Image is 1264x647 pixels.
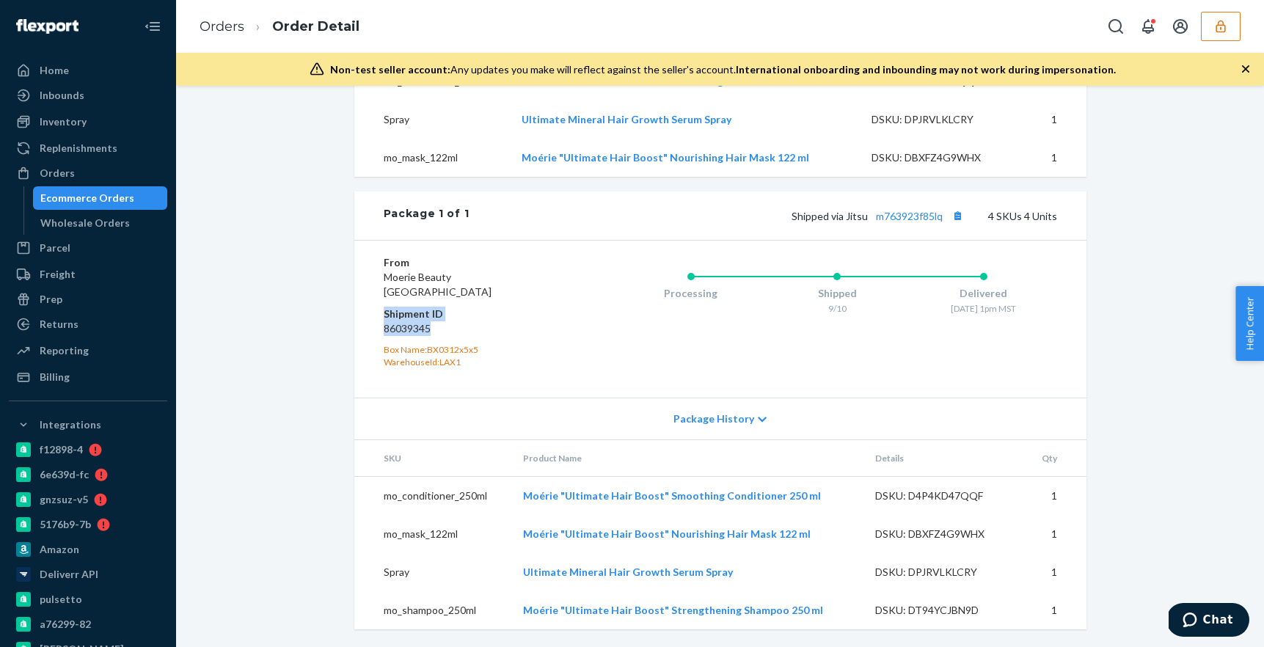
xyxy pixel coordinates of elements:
[9,59,167,82] a: Home
[40,417,101,432] div: Integrations
[9,365,167,389] a: Billing
[40,343,89,358] div: Reporting
[1166,12,1195,41] button: Open account menu
[40,292,62,307] div: Prep
[9,136,167,160] a: Replenishments
[1025,553,1086,591] td: 1
[9,563,167,586] a: Deliverr API
[9,438,167,461] a: f12898-4
[522,113,731,125] a: Ultimate Mineral Hair Growth Serum Spray
[384,255,559,270] dt: From
[384,307,559,321] dt: Shipment ID
[330,63,450,76] span: Non-test seller account:
[523,489,821,502] a: Moérie "Ultimate Hair Boost" Smoothing Conditioner 250 ml
[9,236,167,260] a: Parcel
[384,206,470,225] div: Package 1 of 1
[384,343,559,356] div: Box Name: BX0312x5x5
[40,442,83,457] div: f12898-4
[188,5,371,48] ol: breadcrumbs
[40,141,117,156] div: Replenishments
[9,463,167,486] a: 6e639d-fc
[272,18,359,34] a: Order Detail
[875,603,1013,618] div: DSKU: DT94YCJBN9D
[40,114,87,129] div: Inventory
[910,286,1057,301] div: Delivered
[1021,100,1086,139] td: 1
[764,302,910,315] div: 9/10
[872,112,1009,127] div: DSKU: DPJRVLKLCRY
[9,84,167,107] a: Inbounds
[9,413,167,436] button: Integrations
[673,412,754,426] span: Package History
[200,18,244,34] a: Orders
[469,206,1056,225] div: 4 SKUs 4 Units
[384,356,559,368] div: WarehouseId: LAX1
[511,440,863,477] th: Product Name
[618,286,764,301] div: Processing
[1133,12,1163,41] button: Open notifications
[9,488,167,511] a: gnzsuz-v5
[523,604,823,616] a: Moérie "Ultimate Hair Boost" Strengthening Shampoo 250 ml
[1021,139,1086,177] td: 1
[1101,12,1130,41] button: Open Search Box
[40,370,70,384] div: Billing
[9,613,167,636] a: a76299-82
[40,492,88,507] div: gnzsuz-v5
[523,527,811,540] a: Moérie "Ultimate Hair Boost" Nourishing Hair Mask 122 ml
[523,566,733,578] a: Ultimate Mineral Hair Growth Serum Spray
[40,517,91,532] div: 5176b9-7b
[40,241,70,255] div: Parcel
[875,489,1013,503] div: DSKU: D4P4KD47QQF
[792,210,968,222] span: Shipped via Jitsu
[875,565,1013,580] div: DSKU: DPJRVLKLCRY
[33,186,168,210] a: Ecommerce Orders
[736,63,1116,76] span: International onboarding and inbounding may not work during impersonation.
[354,440,511,477] th: SKU
[1025,515,1086,553] td: 1
[872,150,1009,165] div: DSKU: DBXFZ4G9WHX
[863,440,1025,477] th: Details
[330,62,1116,77] div: Any updates you make will reflect against the seller's account.
[910,302,1057,315] div: [DATE] 1pm MST
[9,110,167,134] a: Inventory
[354,515,511,553] td: mo_mask_122ml
[40,567,98,582] div: Deliverr API
[16,19,78,34] img: Flexport logo
[522,151,809,164] a: Moérie "Ultimate Hair Boost" Nourishing Hair Mask 122 ml
[354,477,511,516] td: mo_conditioner_250ml
[384,321,559,336] dd: 86039345
[40,467,89,482] div: 6e639d-fc
[40,63,69,78] div: Home
[949,206,968,225] button: Copy tracking number
[875,527,1013,541] div: DSKU: DBXFZ4G9WHX
[354,553,511,591] td: Spray
[40,542,79,557] div: Amazon
[40,191,134,205] div: Ecommerce Orders
[522,75,819,87] a: Moérie "Ultimate Hair Boost" Smoothing Conditioner 250 ml
[876,210,943,222] a: m763923f85lq
[40,317,78,332] div: Returns
[40,166,75,180] div: Orders
[9,312,167,336] a: Returns
[138,12,167,41] button: Close Navigation
[384,271,492,298] span: Moerie Beauty [GEOGRAPHIC_DATA]
[354,139,511,177] td: mo_mask_122ml
[40,216,130,230] div: Wholesale Orders
[1025,591,1086,629] td: 1
[1025,477,1086,516] td: 1
[40,617,91,632] div: a76299-82
[9,538,167,561] a: Amazon
[9,263,167,286] a: Freight
[33,211,168,235] a: Wholesale Orders
[40,592,82,607] div: pulsetto
[9,339,167,362] a: Reporting
[354,591,511,629] td: mo_shampoo_250ml
[9,513,167,536] a: 5176b9-7b
[40,267,76,282] div: Freight
[9,161,167,185] a: Orders
[9,588,167,611] a: pulsetto
[1235,286,1264,361] span: Help Center
[354,100,511,139] td: Spray
[1169,603,1249,640] iframe: Opens a widget where you can chat to one of our agents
